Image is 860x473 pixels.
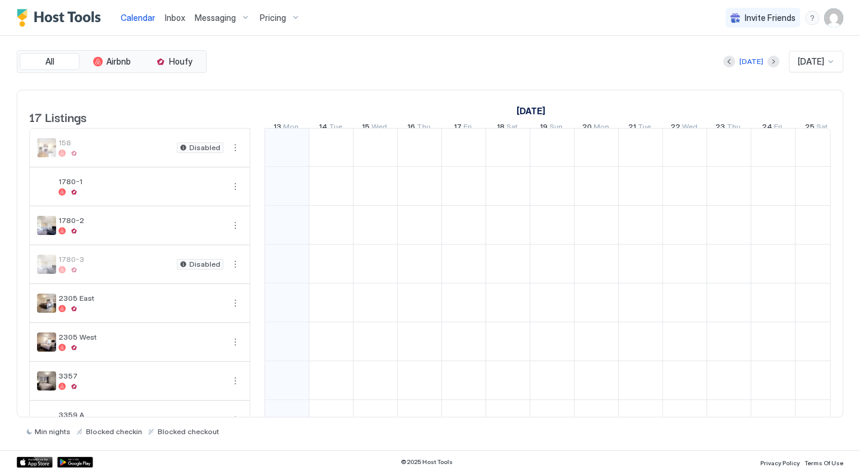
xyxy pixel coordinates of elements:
span: Thu [727,122,741,135]
span: Privacy Policy [760,459,800,466]
span: Houfy [169,56,192,67]
span: Tue [638,122,651,135]
a: Calendar [121,11,155,24]
a: Privacy Policy [760,456,800,468]
div: menu [228,257,242,271]
button: Previous month [723,56,735,68]
div: listing image [37,294,56,313]
span: 1780-1 [59,177,223,186]
div: listing image [37,177,56,196]
a: October 25, 2025 [802,120,831,137]
a: Terms Of Use [804,456,843,468]
span: 14 [319,122,327,135]
button: More options [228,413,242,427]
span: 18 [497,122,505,135]
span: 16 [407,122,415,135]
button: More options [228,296,242,310]
span: Min nights [35,427,70,436]
div: listing image [37,332,56,352]
a: October 21, 2025 [625,120,654,137]
a: October 16, 2025 [404,120,434,137]
span: 17 [454,122,462,135]
span: 17 Listings [29,108,87,126]
div: listing image [37,410,56,429]
a: October 22, 2025 [668,120,701,137]
span: 158 [59,138,172,147]
span: 15 [362,122,370,135]
button: Houfy [144,53,204,70]
span: Airbnb [106,56,131,67]
button: More options [228,179,242,194]
div: [DATE] [739,56,763,67]
span: 1780-3 [59,255,172,264]
div: menu [228,141,242,155]
span: Fri [774,122,782,135]
span: 20 [582,122,592,135]
span: Tue [329,122,342,135]
div: User profile [824,8,843,28]
div: listing image [37,138,56,157]
a: October 18, 2025 [494,120,521,137]
div: menu [228,335,242,349]
a: October 24, 2025 [759,120,785,137]
div: menu [228,413,242,427]
span: 21 [628,122,636,135]
button: More options [228,141,242,155]
div: listing image [37,216,56,235]
button: Airbnb [82,53,142,70]
button: More options [228,374,242,388]
span: 2305 East [59,294,223,303]
span: 24 [762,122,772,135]
span: Wed [371,122,387,135]
div: tab-group [17,50,207,73]
span: Sat [816,122,828,135]
a: Google Play Store [57,457,93,468]
span: Sat [506,122,518,135]
span: © 2025 Host Tools [401,458,453,466]
div: listing image [37,371,56,390]
span: 3359 A [59,410,223,419]
span: Sun [549,122,563,135]
span: 25 [805,122,815,135]
button: More options [228,257,242,271]
a: October 15, 2025 [359,120,390,137]
div: menu [228,179,242,194]
a: Host Tools Logo [17,9,106,27]
span: Messaging [195,13,236,23]
a: October 20, 2025 [579,120,612,137]
span: 23 [715,122,725,135]
a: Inbox [165,11,185,24]
button: All [20,53,79,70]
button: Next month [767,56,779,68]
span: Terms Of Use [804,459,843,466]
a: App Store [17,457,53,468]
span: 13 [274,122,281,135]
span: Mon [594,122,609,135]
span: All [45,56,54,67]
button: More options [228,218,242,233]
span: Blocked checkin [86,427,142,436]
span: 2305 West [59,332,223,341]
span: 1780-2 [59,216,223,225]
div: menu [228,296,242,310]
span: Mon [283,122,299,135]
a: October 1, 2025 [514,102,548,120]
div: menu [228,218,242,233]
button: More options [228,335,242,349]
a: October 13, 2025 [271,120,302,137]
span: Wed [682,122,698,135]
span: 3357 [59,371,223,380]
a: October 19, 2025 [537,120,566,137]
span: Fri [463,122,472,135]
span: Blocked checkout [158,427,219,436]
span: Inbox [165,13,185,23]
div: menu [228,374,242,388]
span: 19 [540,122,548,135]
span: Thu [417,122,431,135]
div: menu [805,11,819,25]
a: October 17, 2025 [451,120,475,137]
a: October 14, 2025 [316,120,345,137]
